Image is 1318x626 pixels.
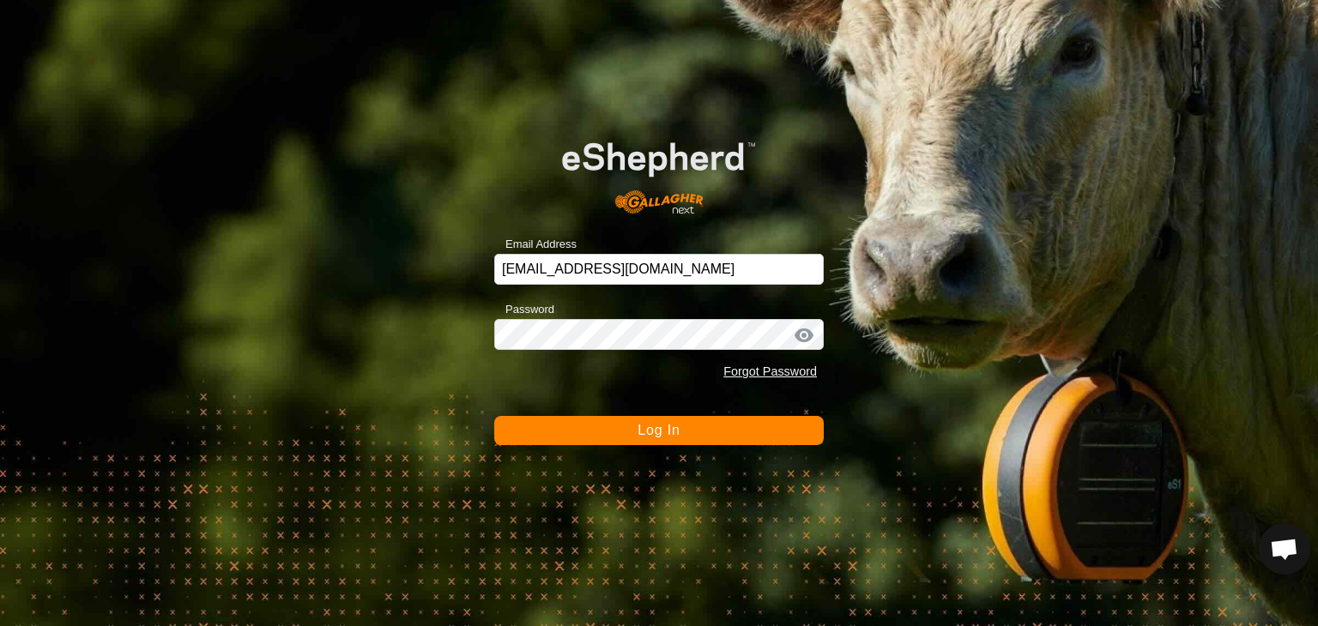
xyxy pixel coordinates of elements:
[494,254,824,285] input: Email Address
[494,416,824,445] button: Log In
[723,364,817,378] a: Forgot Password
[494,236,577,253] label: Email Address
[494,301,554,318] label: Password
[527,115,790,227] img: E-shepherd Logo
[638,423,680,437] span: Log In
[1259,523,1310,575] div: Open chat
